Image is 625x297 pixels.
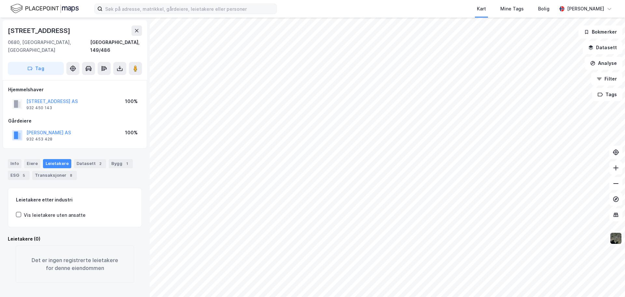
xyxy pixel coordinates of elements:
[8,117,142,125] div: Gårdeiere
[8,86,142,94] div: Hjemmelshaver
[10,3,79,14] img: logo.f888ab2527a4732fd821a326f86c7f29.svg
[583,41,622,54] button: Datasett
[90,38,142,54] div: [GEOGRAPHIC_DATA], 149/486
[538,5,549,13] div: Bolig
[109,159,133,168] div: Bygg
[8,38,90,54] div: 0680, [GEOGRAPHIC_DATA], [GEOGRAPHIC_DATA]
[592,266,625,297] div: Kontrollprogram for chat
[591,72,622,85] button: Filter
[21,172,27,179] div: 5
[97,160,104,167] div: 2
[477,5,486,13] div: Kart
[74,159,106,168] div: Datasett
[8,25,72,36] div: [STREET_ADDRESS]
[592,266,625,297] iframe: Chat Widget
[8,159,21,168] div: Info
[125,129,138,137] div: 100%
[32,171,77,180] div: Transaksjoner
[103,4,276,14] input: Søk på adresse, matrikkel, gårdeiere, leietakere eller personer
[16,196,134,204] div: Leietakere etter industri
[567,5,604,13] div: [PERSON_NAME]
[24,159,40,168] div: Eiere
[24,211,86,219] div: Vis leietakere uten ansatte
[43,159,71,168] div: Leietakere
[592,88,622,101] button: Tags
[8,171,30,180] div: ESG
[8,62,64,75] button: Tag
[124,160,130,167] div: 1
[8,235,142,243] div: Leietakere (0)
[16,245,134,283] div: Det er ingen registrerte leietakere for denne eiendommen
[610,232,622,245] img: 9k=
[26,105,52,111] div: 932 450 143
[578,25,622,38] button: Bokmerker
[26,137,52,142] div: 932 453 428
[125,97,138,105] div: 100%
[68,172,74,179] div: 8
[585,57,622,70] button: Analyse
[500,5,524,13] div: Mine Tags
